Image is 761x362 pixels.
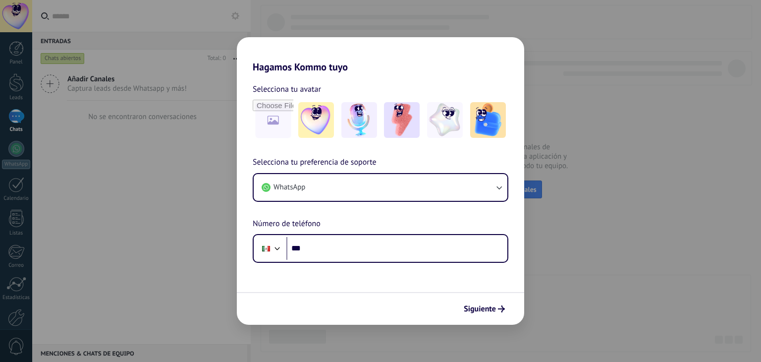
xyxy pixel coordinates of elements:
[384,102,420,138] img: -3.jpeg
[341,102,377,138] img: -2.jpeg
[257,238,275,259] div: Mexico: + 52
[253,156,377,169] span: Selecciona tu preferencia de soporte
[459,301,509,317] button: Siguiente
[253,83,321,96] span: Selecciona tu avatar
[298,102,334,138] img: -1.jpeg
[470,102,506,138] img: -5.jpeg
[254,174,507,201] button: WhatsApp
[464,305,496,312] span: Siguiente
[237,37,524,73] h2: Hagamos Kommo tuyo
[273,182,305,192] span: WhatsApp
[253,218,321,231] span: Número de teléfono
[427,102,463,138] img: -4.jpeg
